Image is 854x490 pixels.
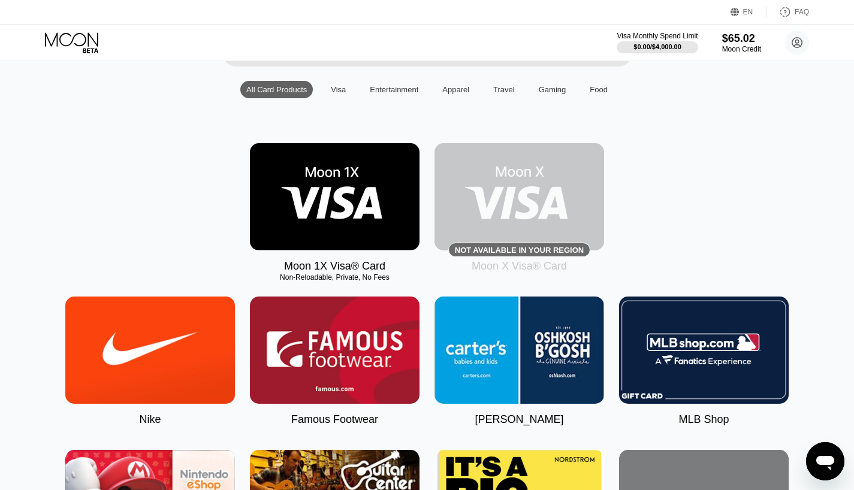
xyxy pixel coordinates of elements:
div: FAQ [767,6,809,18]
div: Apparel [436,81,475,98]
div: Not available in your region [434,143,604,250]
div: All Card Products [240,81,313,98]
div: EN [731,6,767,18]
div: Gaming [533,81,572,98]
div: $65.02 [722,32,761,45]
div: $0.00 / $4,000.00 [633,43,681,50]
div: Visa [331,85,346,94]
div: EN [743,8,753,16]
div: [PERSON_NAME] [475,413,563,426]
div: Entertainment [370,85,418,94]
div: MLB Shop [678,413,729,426]
div: Moon 1X Visa® Card [284,260,385,273]
div: Famous Footwear [291,413,378,426]
div: Entertainment [364,81,424,98]
div: Nike [139,413,161,426]
div: Food [590,85,608,94]
div: Non-Reloadable, Private, No Fees [250,273,420,282]
div: Travel [487,81,521,98]
div: Moon X Visa® Card [472,260,567,273]
div: Visa [325,81,352,98]
div: Visa Monthly Spend Limit [617,32,698,40]
div: Visa Monthly Spend Limit$0.00/$4,000.00 [617,32,698,53]
iframe: Button to launch messaging window [806,442,844,480]
div: Food [584,81,614,98]
div: $65.02Moon Credit [722,32,761,53]
div: Moon Credit [722,45,761,53]
div: Not available in your region [455,246,584,255]
div: Travel [493,85,515,94]
div: Apparel [442,85,469,94]
div: All Card Products [246,85,307,94]
div: FAQ [795,8,809,16]
div: Gaming [539,85,566,94]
